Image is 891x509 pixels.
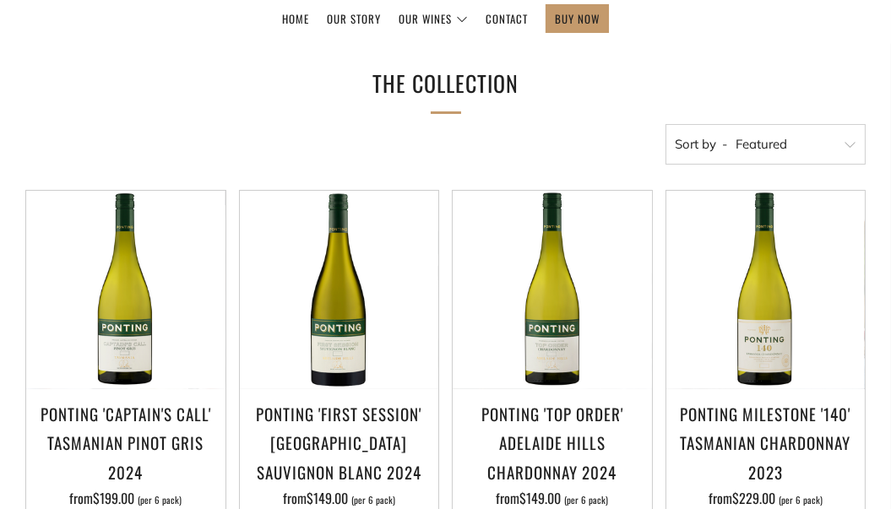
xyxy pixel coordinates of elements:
[709,488,823,508] span: from
[666,399,866,505] a: Ponting Milestone '140' Tasmanian Chardonnay 2023 from$229.00 (per 6 pack)
[307,488,348,508] span: $149.00
[496,488,608,508] span: from
[26,399,225,505] a: Ponting 'Captain's Call' Tasmanian Pinot Gris 2024 from$199.00 (per 6 pack)
[93,488,134,508] span: $199.00
[248,399,431,486] h3: Ponting 'First Session' [GEOGRAPHIC_DATA] Sauvignon Blanc 2024
[555,5,600,32] a: BUY NOW
[486,5,528,32] a: Contact
[564,495,608,505] span: (per 6 pack)
[351,495,395,505] span: (per 6 pack)
[399,5,468,32] a: Our Wines
[138,495,182,505] span: (per 6 pack)
[283,488,395,508] span: from
[519,488,561,508] span: $149.00
[35,399,217,486] h3: Ponting 'Captain's Call' Tasmanian Pinot Gris 2024
[240,399,439,505] a: Ponting 'First Session' [GEOGRAPHIC_DATA] Sauvignon Blanc 2024 from$149.00 (per 6 pack)
[236,64,656,104] h1: The Collection
[461,399,644,486] h3: Ponting 'Top Order' Adelaide Hills Chardonnay 2024
[282,5,309,32] a: Home
[327,5,381,32] a: Our Story
[732,488,775,508] span: $229.00
[779,495,823,505] span: (per 6 pack)
[675,399,857,486] h3: Ponting Milestone '140' Tasmanian Chardonnay 2023
[453,399,652,505] a: Ponting 'Top Order' Adelaide Hills Chardonnay 2024 from$149.00 (per 6 pack)
[69,488,182,508] span: from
